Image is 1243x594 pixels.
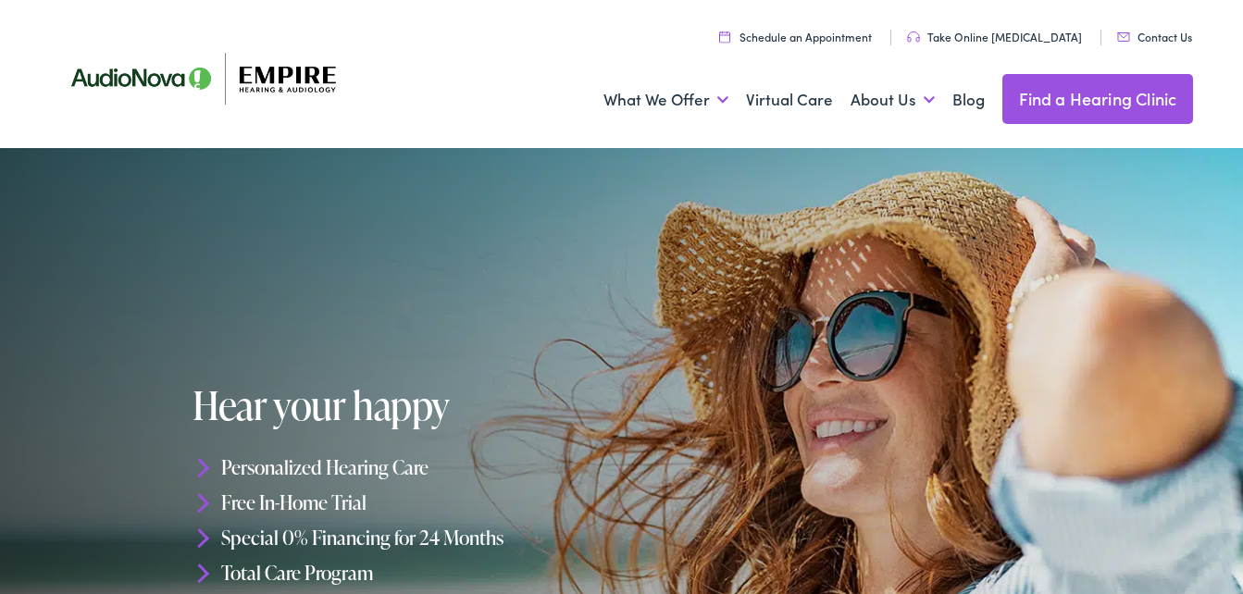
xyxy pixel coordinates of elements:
a: Take Online [MEDICAL_DATA] [907,29,1082,44]
a: About Us [851,66,935,134]
img: utility icon [719,31,730,43]
li: Personalized Hearing Care [193,450,628,485]
li: Total Care Program [193,555,628,590]
a: Virtual Care [746,66,833,134]
h1: Hear your happy [193,384,628,427]
a: Contact Us [1117,29,1192,44]
a: Blog [952,66,985,134]
a: Find a Hearing Clinic [1002,74,1194,124]
a: Schedule an Appointment [719,29,872,44]
li: Free In-Home Trial [193,485,628,520]
li: Special 0% Financing for 24 Months [193,520,628,555]
img: utility icon [907,31,920,43]
img: utility icon [1117,32,1130,42]
a: What We Offer [603,66,728,134]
